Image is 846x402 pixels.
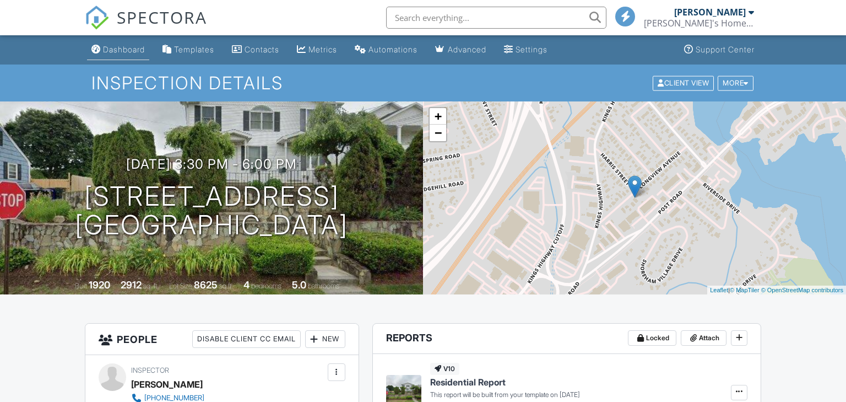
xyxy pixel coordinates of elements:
a: Leaflet [710,287,728,293]
span: bedrooms [251,282,281,290]
span: Lot Size [169,282,192,290]
div: 1920 [89,279,110,291]
a: Templates [158,40,219,60]
a: Contacts [227,40,284,60]
a: Zoom in [430,108,446,125]
input: Search everything... [386,7,606,29]
span: bathrooms [308,282,339,290]
div: Settings [516,45,547,54]
a: Settings [500,40,552,60]
img: The Best Home Inspection Software - Spectora [85,6,109,30]
div: [PERSON_NAME] [131,376,203,393]
div: Disable Client CC Email [192,330,301,348]
span: Built [75,282,87,290]
a: Automations (Basic) [350,40,422,60]
h3: [DATE] 3:30 pm - 6:00 pm [126,157,297,171]
div: Automations [368,45,417,54]
div: More [718,76,753,90]
div: [PERSON_NAME] [674,7,746,18]
div: Support Center [696,45,755,54]
a: © OpenStreetMap contributors [761,287,843,293]
div: Client View [653,76,714,90]
a: Advanced [431,40,491,60]
div: 4 [243,279,250,291]
span: Inspector [131,366,169,374]
span: sq.ft. [219,282,233,290]
span: SPECTORA [117,6,207,29]
div: 5.0 [292,279,306,291]
a: Client View [652,78,717,87]
h1: Inspection Details [91,73,754,93]
div: New [305,330,345,348]
a: Support Center [680,40,759,60]
div: 2912 [121,279,142,291]
h1: [STREET_ADDRESS] [GEOGRAPHIC_DATA] [75,182,348,240]
a: SPECTORA [85,15,207,38]
div: Metrics [308,45,337,54]
div: Dashboard [103,45,145,54]
div: | [707,286,846,295]
a: Metrics [292,40,341,60]
a: Zoom out [430,125,446,141]
a: © MapTiler [730,287,760,293]
div: Ron's Home Inspection Service, LLC [644,18,754,29]
h3: People [85,324,359,355]
div: Templates [174,45,214,54]
div: 8625 [194,279,218,291]
a: Dashboard [87,40,149,60]
div: Contacts [245,45,279,54]
span: sq. ft. [143,282,159,290]
div: Advanced [448,45,486,54]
